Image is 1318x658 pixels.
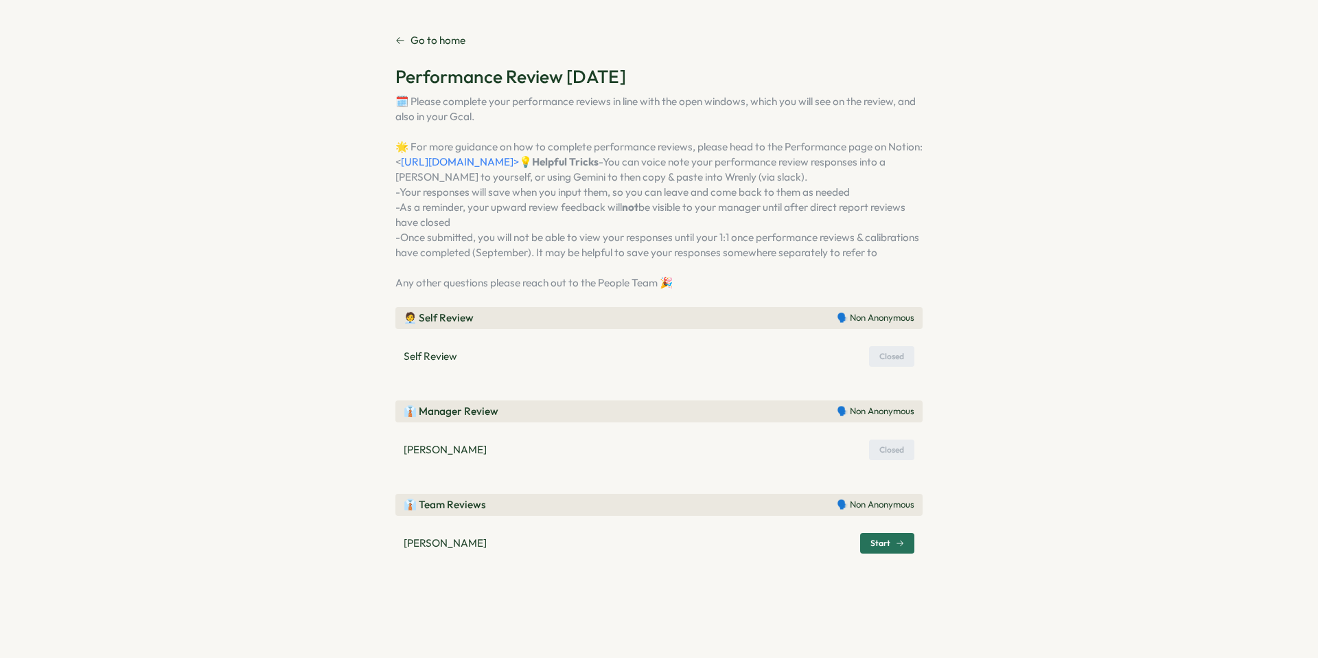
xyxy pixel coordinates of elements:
[404,536,487,551] p: [PERSON_NAME]
[837,405,914,418] p: 🗣️ Non Anonymous
[404,349,457,364] p: Self Review
[837,312,914,324] p: 🗣️ Non Anonymous
[404,404,498,419] p: 👔 Manager Review
[532,155,599,168] strong: Helpful Tricks
[622,201,638,214] strong: not
[401,155,519,168] a: [URL][DOMAIN_NAME]>
[395,94,923,291] p: 🗓️ Please complete your performance reviews in line with the open windows, which you will see on ...
[411,33,465,48] p: Go to home
[395,33,465,48] a: Go to home
[837,499,914,511] p: 🗣️ Non Anonymous
[404,497,486,512] p: 👔 Team Reviews
[404,310,474,326] p: 🧑‍💼 Self Review
[395,65,923,89] h2: Performance Review [DATE]
[860,533,914,554] button: Start
[870,539,890,547] span: Start
[404,442,487,457] p: [PERSON_NAME]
